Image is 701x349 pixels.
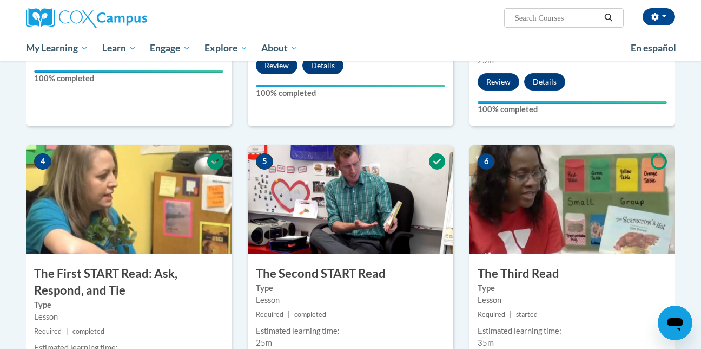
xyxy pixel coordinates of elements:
[10,36,691,61] div: Main menu
[478,73,519,91] button: Review
[294,311,326,319] span: completed
[26,145,232,254] img: Course Image
[248,145,453,254] img: Course Image
[469,145,675,254] img: Course Image
[66,327,68,335] span: |
[478,153,495,170] span: 6
[643,8,675,25] button: Account Settings
[510,311,512,319] span: |
[34,311,223,323] div: Lesson
[624,37,683,60] a: En español
[34,70,223,73] div: Your progress
[204,42,248,55] span: Explore
[256,325,445,337] div: Estimated learning time:
[26,42,88,55] span: My Learning
[261,42,298,55] span: About
[19,36,95,61] a: My Learning
[478,311,505,319] span: Required
[256,311,283,319] span: Required
[478,104,667,115] label: 100% completed
[478,325,667,337] div: Estimated learning time:
[478,282,667,294] label: Type
[150,42,190,55] span: Engage
[256,153,273,170] span: 5
[34,327,62,335] span: Required
[197,36,255,61] a: Explore
[256,57,297,74] button: Review
[478,338,494,347] span: 35m
[256,294,445,306] div: Lesson
[95,36,143,61] a: Learn
[248,266,453,282] h3: The Second START Read
[524,73,565,91] button: Details
[600,11,617,24] button: Search
[255,36,306,61] a: About
[26,8,232,28] a: Cox Campus
[34,73,223,85] label: 100% completed
[478,294,667,306] div: Lesson
[102,42,136,55] span: Learn
[288,311,290,319] span: |
[26,8,147,28] img: Cox Campus
[516,311,538,319] span: started
[514,11,600,24] input: Search Courses
[256,338,272,347] span: 25m
[256,87,445,99] label: 100% completed
[26,266,232,299] h3: The First START Read: Ask, Respond, and Tie
[72,327,104,335] span: completed
[478,101,667,104] div: Your progress
[34,299,223,311] label: Type
[34,153,51,170] span: 4
[302,57,343,74] button: Details
[658,306,692,340] iframe: Button to launch messaging window, conversation in progress
[469,266,675,282] h3: The Third Read
[256,282,445,294] label: Type
[143,36,197,61] a: Engage
[256,85,445,87] div: Your progress
[631,42,676,54] span: En español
